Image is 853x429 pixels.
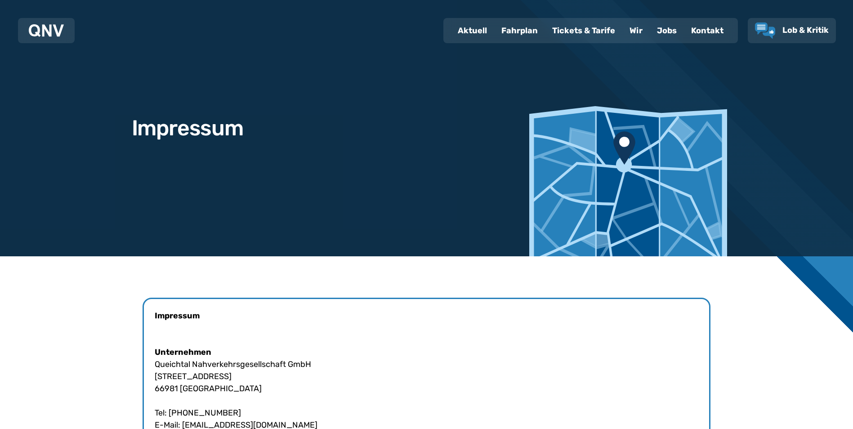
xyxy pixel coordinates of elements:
[155,310,698,322] h4: Impressum
[451,19,494,42] a: Aktuell
[494,19,545,42] a: Fahrplan
[155,346,698,358] h4: Unternehmen
[782,25,829,35] span: Lob & Kritik
[132,117,243,139] h1: Impressum
[684,19,731,42] a: Kontakt
[622,19,650,42] a: Wir
[29,24,64,37] img: QNV Logo
[650,19,684,42] a: Jobs
[545,19,622,42] a: Tickets & Tarife
[29,22,64,40] a: QNV Logo
[755,22,829,39] a: Lob & Kritik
